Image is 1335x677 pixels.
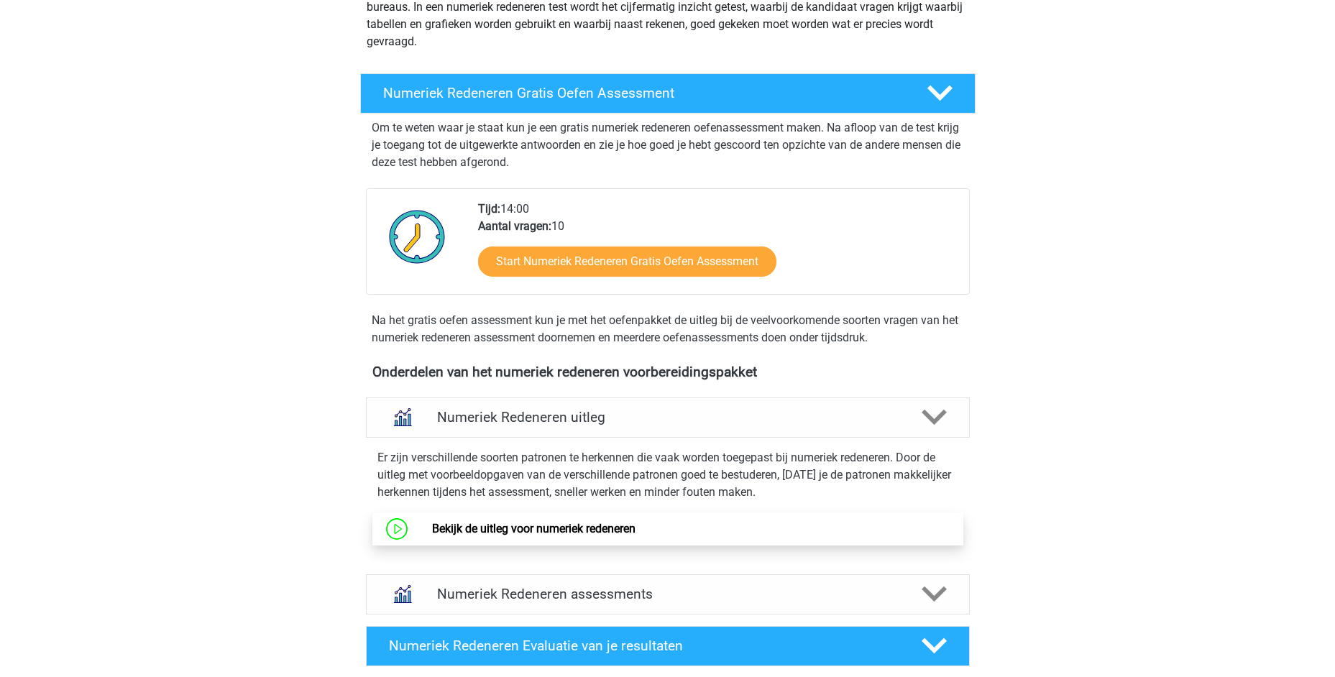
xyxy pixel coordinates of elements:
[384,399,421,436] img: numeriek redeneren uitleg
[372,364,963,380] h4: Onderdelen van het numeriek redeneren voorbereidingspakket
[360,397,976,438] a: uitleg Numeriek Redeneren uitleg
[478,202,500,216] b: Tijd:
[366,312,970,346] div: Na het gratis oefen assessment kun je met het oefenpakket de uitleg bij de veelvoorkomende soorte...
[381,201,454,272] img: Klok
[437,586,899,602] h4: Numeriek Redeneren assessments
[360,574,976,614] a: assessments Numeriek Redeneren assessments
[389,637,899,654] h4: Numeriek Redeneren Evaluatie van je resultaten
[432,522,636,535] a: Bekijk de uitleg voor numeriek redeneren
[354,73,981,114] a: Numeriek Redeneren Gratis Oefen Assessment
[467,201,968,294] div: 14:00 10
[437,409,899,425] h4: Numeriek Redeneren uitleg
[383,85,904,101] h4: Numeriek Redeneren Gratis Oefen Assessment
[478,219,551,233] b: Aantal vragen:
[384,576,421,612] img: numeriek redeneren assessments
[478,247,776,277] a: Start Numeriek Redeneren Gratis Oefen Assessment
[377,449,958,501] p: Er zijn verschillende soorten patronen te herkennen die vaak worden toegepast bij numeriek redene...
[360,626,976,666] a: Numeriek Redeneren Evaluatie van je resultaten
[372,119,964,171] p: Om te weten waar je staat kun je een gratis numeriek redeneren oefenassessment maken. Na afloop v...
